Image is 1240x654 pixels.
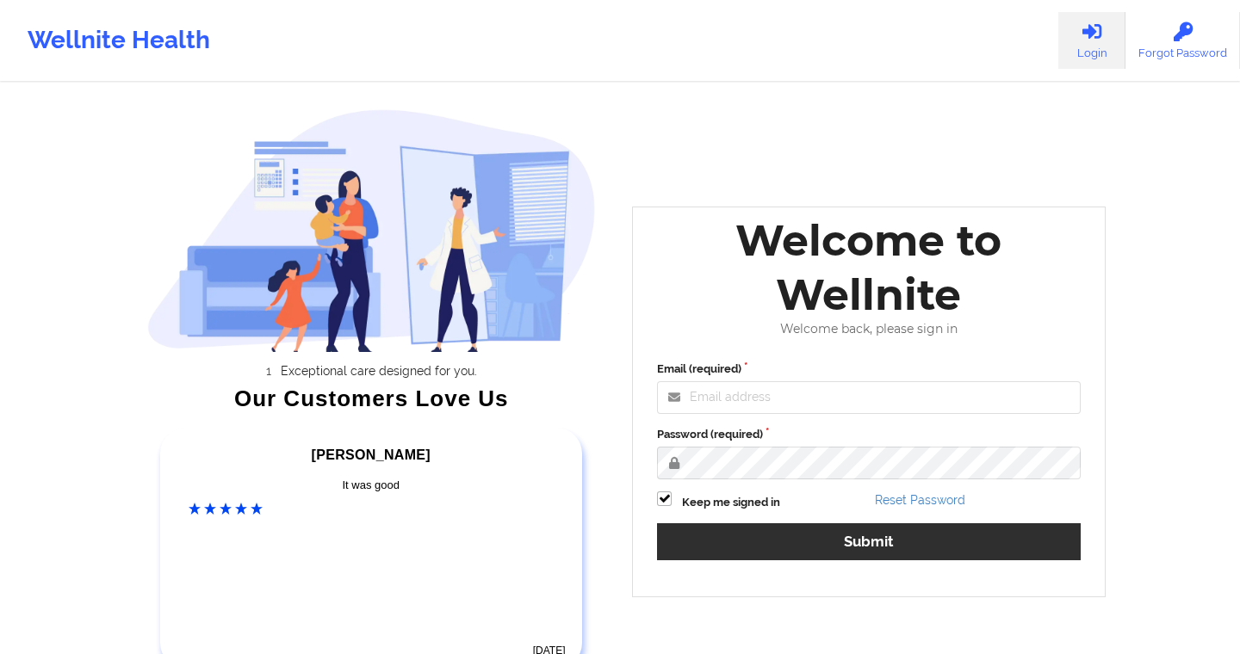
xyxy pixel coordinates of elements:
[657,361,1081,378] label: Email (required)
[189,477,554,494] div: It was good
[657,426,1081,443] label: Password (required)
[1125,12,1240,69] a: Forgot Password
[875,493,965,507] a: Reset Password
[682,494,780,511] label: Keep me signed in
[147,390,597,407] div: Our Customers Love Us
[657,523,1081,560] button: Submit
[645,322,1093,336] div: Welcome back, please sign in
[312,447,431,462] span: [PERSON_NAME]
[645,213,1093,322] div: Welcome to Wellnite
[147,108,597,352] img: wellnite-auth-hero_200.c722682e.png
[1058,12,1125,69] a: Login
[162,364,596,378] li: Exceptional care designed for you.
[657,381,1081,414] input: Email address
